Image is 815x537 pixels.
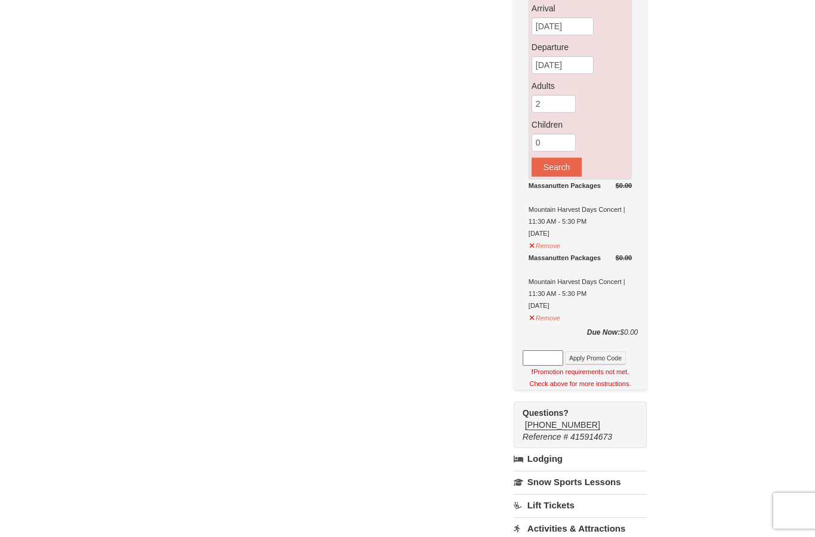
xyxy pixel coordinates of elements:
[565,351,626,365] button: Apply Promo Code
[529,309,561,324] button: Remove
[529,252,632,311] div: Mountain Harvest Days Concert | 11:30 AM - 5:30 PM [DATE]
[523,408,569,418] strong: Questions?
[532,119,629,131] label: Children
[570,432,612,442] span: 415914673
[514,471,647,493] a: Snow Sports Lessons
[532,158,582,177] button: Search
[514,494,647,516] a: Lift Tickets
[616,254,632,261] del: $0.00
[532,41,629,53] label: Departure
[587,328,620,337] strong: Due Now:
[532,2,629,14] label: Arrival
[523,432,568,442] span: Reference #
[616,182,632,189] del: $0.00
[523,366,638,390] div: Promotion requirements not met. Check above for more instructions.
[514,448,647,470] a: Lodging
[529,180,632,239] div: Mountain Harvest Days Concert | 11:30 AM - 5:30 PM [DATE]
[532,80,629,92] label: Adults
[523,326,638,350] div: $0.00
[529,180,632,192] div: Massanutten Packages
[529,252,632,264] div: Massanutten Packages
[529,237,561,252] button: Remove
[532,368,534,375] strong: !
